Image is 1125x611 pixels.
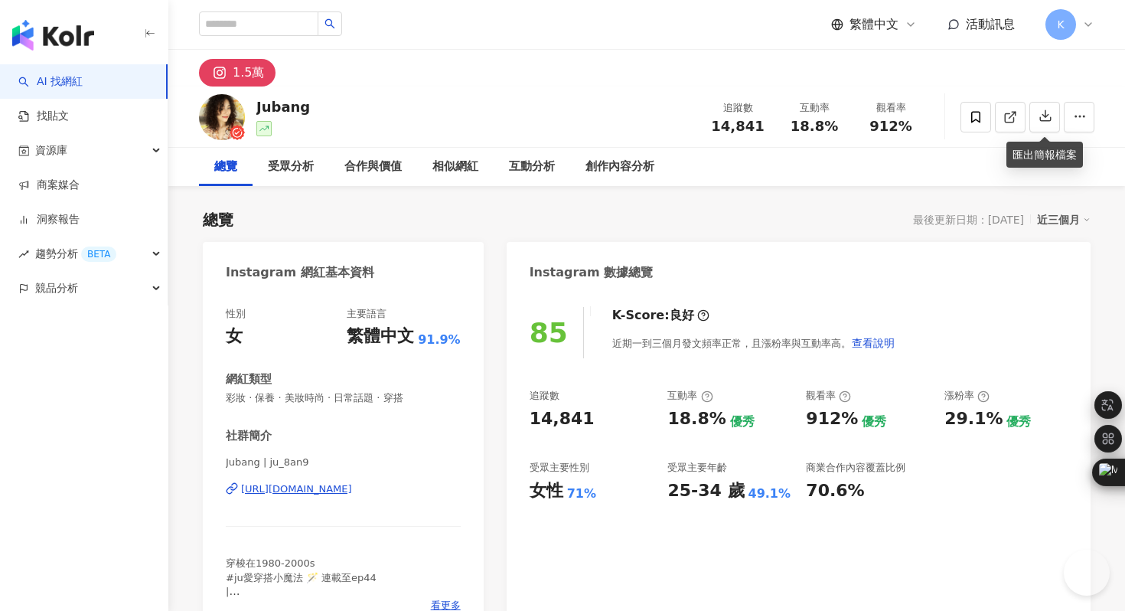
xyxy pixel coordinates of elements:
div: 受眾分析 [268,158,314,176]
div: 主要語言 [347,307,386,321]
a: 洞察報告 [18,212,80,227]
a: searchAI 找網紅 [18,74,83,90]
a: [URL][DOMAIN_NAME] [226,482,461,496]
iframe: Help Scout Beacon - Open [1064,550,1110,596]
div: 網紅類型 [226,371,272,387]
div: 14,841 [530,407,595,431]
div: 互動分析 [509,158,555,176]
span: 91.9% [418,332,461,348]
div: 商業合作內容覆蓋比例 [806,461,905,475]
div: 互動率 [667,389,712,403]
div: 近三個月 [1037,210,1091,230]
span: K [1057,16,1064,33]
div: 70.6% [806,479,864,503]
img: logo [12,20,94,51]
div: 互動率 [785,100,843,116]
div: 匯出簡報檔案 [1006,142,1083,168]
div: 近期一到三個月發文頻率正常，且漲粉率與互動率高。 [612,328,895,358]
div: BETA [81,247,116,262]
div: Jubang [256,97,310,116]
div: 優秀 [862,413,886,430]
div: 漲粉率 [944,389,990,403]
div: 912% [806,407,858,431]
span: 14,841 [711,118,764,134]
div: 總覽 [203,209,233,230]
span: 查看說明 [852,337,895,349]
div: Instagram 網紅基本資料 [226,264,374,281]
div: 85 [530,317,568,348]
div: 女 [226,325,243,348]
span: 趨勢分析 [35,237,116,271]
span: 競品分析 [35,271,78,305]
div: 18.8% [667,407,726,431]
span: 活動訊息 [966,17,1015,31]
div: 相似網紅 [432,158,478,176]
div: 追蹤數 [530,389,559,403]
div: 29.1% [944,407,1003,431]
a: 找貼文 [18,109,69,124]
div: 總覽 [214,158,237,176]
span: 18.8% [791,119,838,134]
span: 繁體中文 [849,16,898,33]
div: 追蹤數 [709,100,767,116]
div: 最後更新日期：[DATE] [913,214,1024,226]
div: 女性 [530,479,563,503]
div: 1.5萬 [233,62,264,83]
div: Instagram 數據總覽 [530,264,654,281]
span: Jubang | ju_8an9 [226,456,461,469]
div: [URL][DOMAIN_NAME] [241,482,352,496]
img: KOL Avatar [199,94,245,140]
div: 受眾主要性別 [530,461,589,475]
a: 商案媒合 [18,178,80,193]
div: 社群簡介 [226,428,272,444]
span: 彩妝 · 保養 · 美妝時尚 · 日常話題 · 穿搭 [226,391,461,405]
span: 912% [869,119,912,134]
div: 良好 [670,307,694,324]
div: 繁體中文 [347,325,414,348]
div: 優秀 [1006,413,1031,430]
span: 資源庫 [35,133,67,168]
span: search [324,18,335,29]
div: 25-34 歲 [667,479,744,503]
div: 觀看率 [806,389,851,403]
div: 71% [567,485,596,502]
div: 創作內容分析 [585,158,654,176]
button: 1.5萬 [199,59,276,87]
div: 49.1% [748,485,791,502]
div: 觀看率 [862,100,920,116]
span: rise [18,249,29,260]
button: 查看說明 [851,328,895,358]
div: 性別 [226,307,246,321]
div: 優秀 [730,413,755,430]
div: 受眾主要年齡 [667,461,727,475]
div: K-Score : [612,307,709,324]
div: 合作與價值 [344,158,402,176]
